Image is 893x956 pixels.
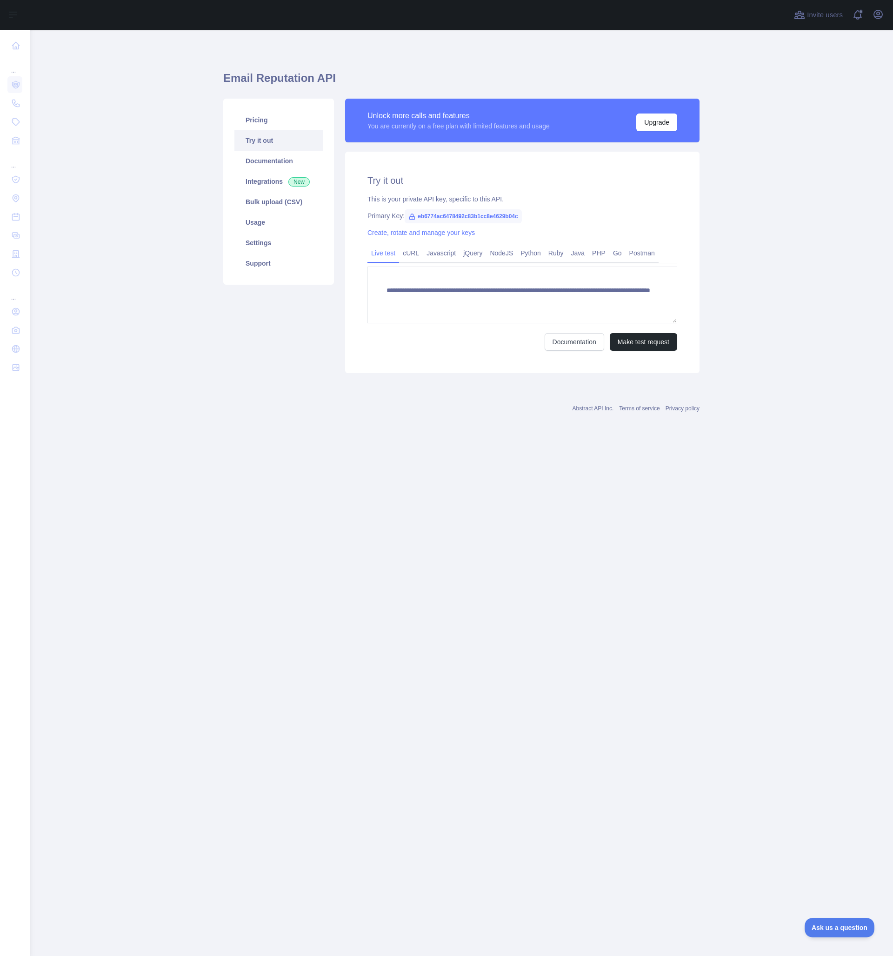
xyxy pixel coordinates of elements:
div: Primary Key: [367,211,677,221]
a: Bulk upload (CSV) [234,192,323,212]
a: Java [567,246,589,261]
h2: Try it out [367,174,677,187]
a: Usage [234,212,323,233]
div: ... [7,56,22,74]
a: Create, rotate and manage your keys [367,229,475,236]
button: Invite users [792,7,845,22]
a: jQuery [460,246,486,261]
a: Live test [367,246,399,261]
div: You are currently on a free plan with limited features and usage [367,121,550,131]
div: ... [7,283,22,301]
a: Go [609,246,626,261]
div: ... [7,151,22,169]
button: Make test request [610,333,677,351]
span: New [288,177,310,187]
a: Try it out [234,130,323,151]
a: Settings [234,233,323,253]
a: Abstract API Inc. [573,405,614,412]
a: Support [234,253,323,274]
a: NodeJS [486,246,517,261]
span: eb6774ac6478492c83b1cc8e4629b04c [405,209,522,223]
iframe: Toggle Customer Support [805,918,874,937]
span: Invite users [807,10,843,20]
a: cURL [399,246,423,261]
a: Javascript [423,246,460,261]
div: Unlock more calls and features [367,110,550,121]
a: Python [517,246,545,261]
a: Postman [626,246,659,261]
a: Privacy policy [666,405,700,412]
a: Integrations New [234,171,323,192]
a: Ruby [545,246,567,261]
a: Documentation [545,333,604,351]
button: Upgrade [636,114,677,131]
a: Pricing [234,110,323,130]
div: This is your private API key, specific to this API. [367,194,677,204]
a: PHP [588,246,609,261]
h1: Email Reputation API [223,71,700,93]
a: Documentation [234,151,323,171]
a: Terms of service [619,405,660,412]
